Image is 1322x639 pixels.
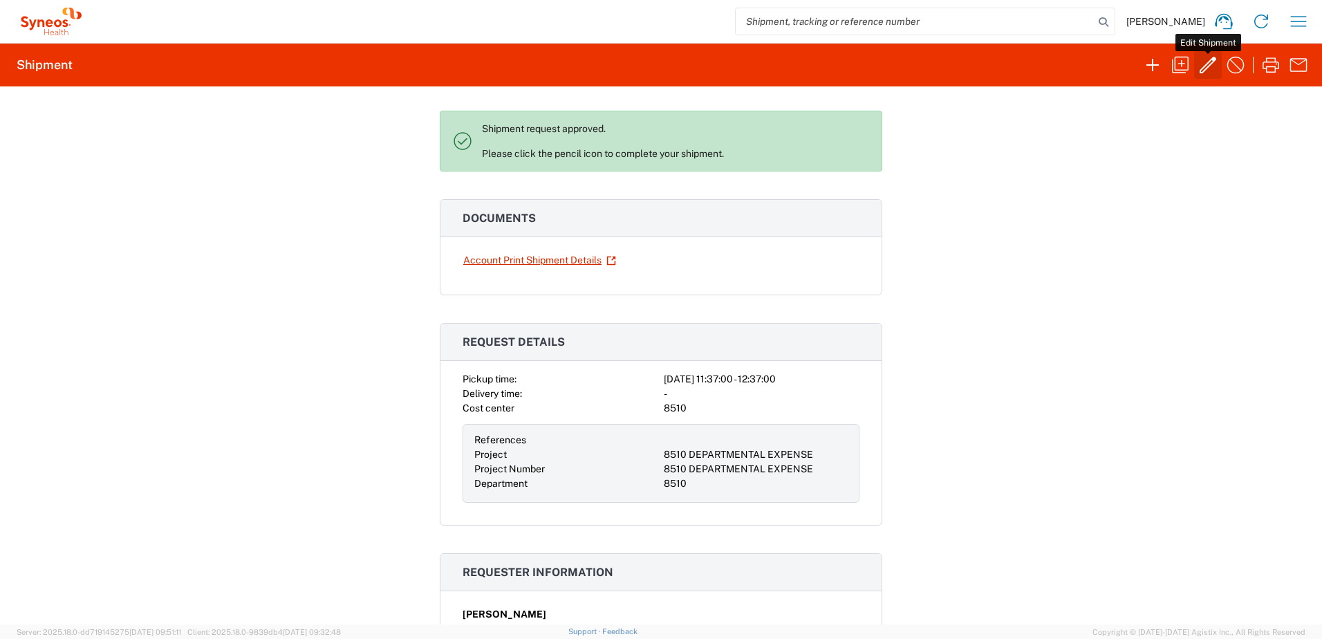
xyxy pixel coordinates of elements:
[602,627,637,636] a: Feedback
[474,434,526,445] span: References
[17,628,181,636] span: Server: 2025.18.0-dd719145275
[664,462,848,476] div: 8510 DEPARTMENTAL EXPENSE
[664,401,859,416] div: 8510
[736,8,1094,35] input: Shipment, tracking or reference number
[463,212,536,225] span: Documents
[1126,15,1205,28] span: [PERSON_NAME]
[664,476,848,491] div: 8510
[474,447,658,462] div: Project
[568,627,603,636] a: Support
[463,335,565,349] span: Request details
[482,122,871,160] p: Shipment request approved. Please click the pencil icon to complete your shipment.
[463,566,613,579] span: Requester information
[283,628,341,636] span: [DATE] 09:32:48
[474,462,658,476] div: Project Number
[17,57,73,73] h2: Shipment
[463,248,617,272] a: Account Print Shipment Details
[463,607,546,622] span: [PERSON_NAME]
[1092,626,1305,638] span: Copyright © [DATE]-[DATE] Agistix Inc., All Rights Reserved
[664,387,859,401] div: -
[664,447,848,462] div: 8510 DEPARTMENTAL EXPENSE
[187,628,341,636] span: Client: 2025.18.0-9839db4
[129,628,181,636] span: [DATE] 09:51:11
[463,402,514,414] span: Cost center
[664,372,859,387] div: [DATE] 11:37:00 - 12:37:00
[463,373,516,385] span: Pickup time:
[463,388,522,399] span: Delivery time:
[474,476,658,491] div: Department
